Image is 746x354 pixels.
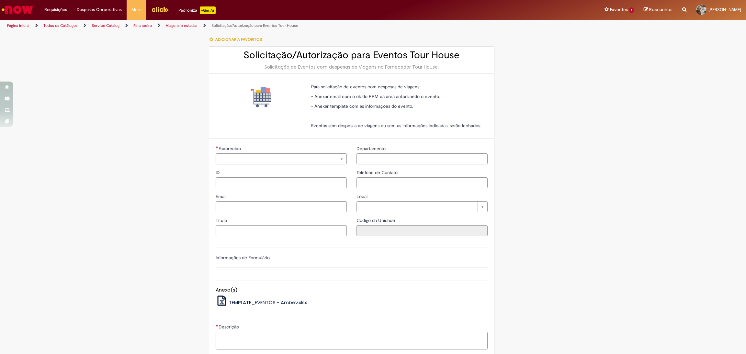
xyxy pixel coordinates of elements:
[211,23,298,28] a: Solicitação/Autorização para Eventos Tour House
[216,287,488,293] h5: Anexo(s)
[43,23,78,28] a: Todos os Catálogos
[1,3,34,16] img: ServiceNow
[216,217,228,223] span: Título
[131,6,141,13] span: More
[649,6,673,13] span: Rascunhos
[5,20,492,32] ul: Trilhas de página
[209,33,266,46] button: Adicionar a Favoritos
[44,6,67,13] span: Requisições
[216,332,488,349] textarea: Descrição
[216,299,307,306] a: TEMPLATE_EVENTOS - Ambev.xlsx
[356,194,369,199] span: Local
[229,299,307,306] span: TEMPLATE_EVENTOS - Ambev.xlsx
[216,324,219,327] span: Necessários
[216,201,347,212] input: Email
[356,153,488,164] input: Departamento
[216,64,488,70] div: Solicitação de Eventos com despesas de Viagens no Fornecedor Tour House.
[219,146,242,151] span: Necessários - Favorecido
[219,324,240,330] span: Descrição
[356,146,387,151] span: Departamento
[311,93,483,100] p: - Anexar email com o ok do PPM da area autorizando o evento.
[216,255,270,260] label: Informações de Formulário
[311,103,483,109] p: - Anexar template com as informações do evento.
[92,23,119,28] a: Service Catalog
[216,50,488,61] h2: Solicitação/Autorização para Eventos Tour House
[216,153,347,164] a: Limpar campo Favorecido
[708,7,741,12] span: [PERSON_NAME]
[356,225,488,236] input: Código da Unidade
[629,7,634,13] span: 1
[251,87,271,107] img: Solicitação/Autorização para Eventos Tour House
[356,217,396,223] span: Somente leitura - Código da Unidade
[216,194,228,199] span: Email
[216,225,347,236] input: Título
[216,146,219,149] span: Necessários
[178,6,216,14] div: Padroniza
[311,122,483,129] p: Eventos sem despesas de viagens ou sem as informações indicadas, serão fechados.
[133,23,152,28] a: Financeiro
[7,23,29,28] a: Página inicial
[77,6,122,13] span: Despesas Corporativas
[215,37,262,42] span: Adicionar a Favoritos
[610,6,628,13] span: Favoritos
[356,177,488,188] input: Telefone de Contato
[151,5,169,14] img: click_logo_yellow_360x200.png
[644,7,673,13] a: Rascunhos
[216,177,347,188] input: ID
[356,170,399,175] span: Telefone de Contato
[311,83,483,90] p: Para solicitação de eventos com despesas de viagens:
[200,6,216,14] p: +GenAi
[356,217,396,224] label: Somente leitura - Código da Unidade
[356,201,488,212] a: Limpar campo Local
[216,170,221,175] span: ID
[166,23,198,28] a: Viagens e estadas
